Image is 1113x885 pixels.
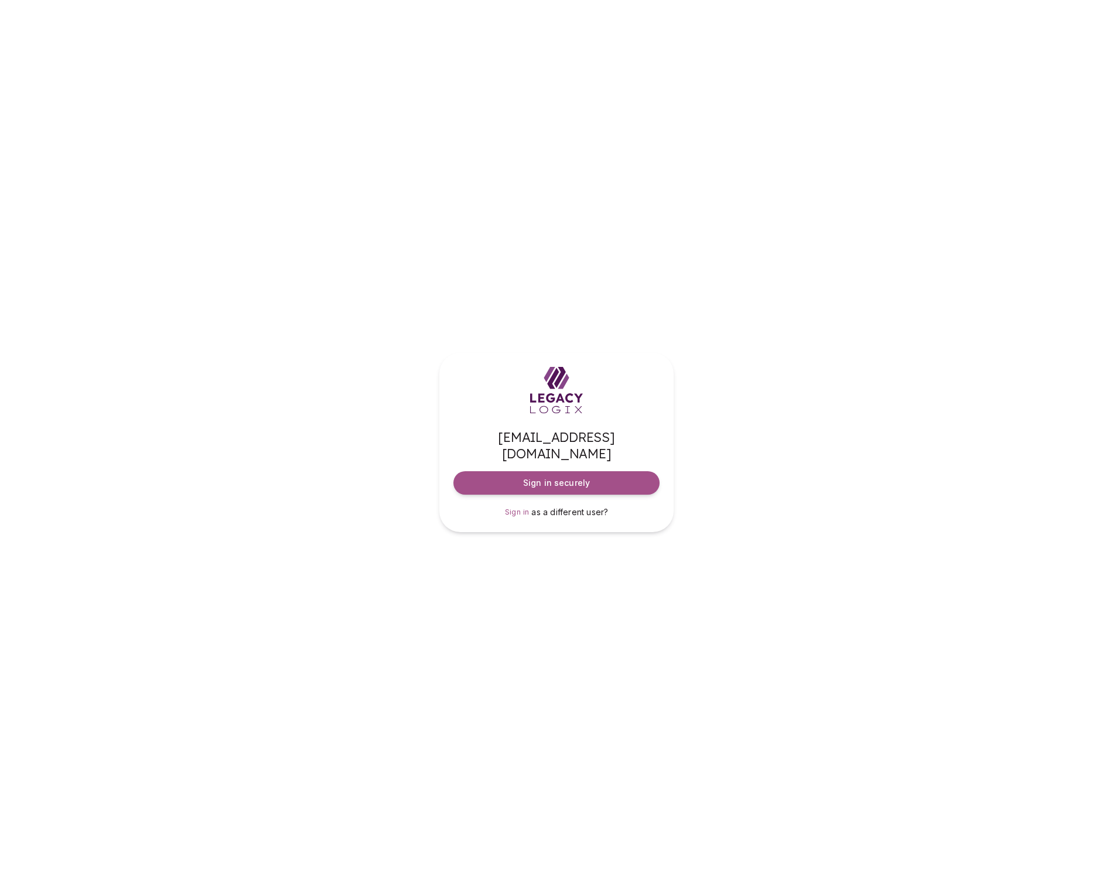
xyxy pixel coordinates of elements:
span: Sign in [505,508,530,516]
span: Sign in securely [523,477,590,489]
a: Sign in [505,506,530,518]
span: as a different user? [531,507,608,517]
button: Sign in securely [453,471,660,495]
span: [EMAIL_ADDRESS][DOMAIN_NAME] [453,429,660,462]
